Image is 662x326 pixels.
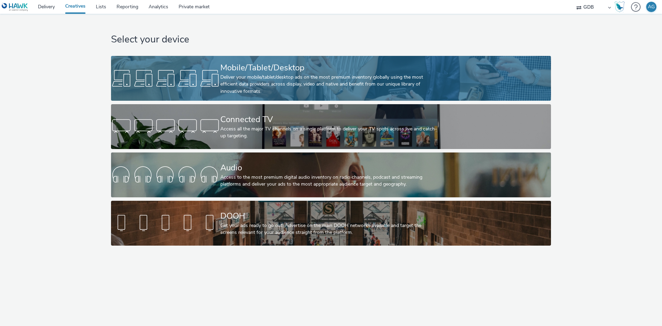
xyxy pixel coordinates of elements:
[2,3,28,11] img: undefined Logo
[111,56,551,101] a: Mobile/Tablet/DesktopDeliver your mobile/tablet/desktop ads on the most premium inventory globall...
[111,201,551,246] a: DOOHGet your ads ready to go out! Advertise on the main DOOH networks available and target the sc...
[220,113,439,126] div: Connected TV
[220,62,439,74] div: Mobile/Tablet/Desktop
[220,162,439,174] div: Audio
[220,74,439,95] div: Deliver your mobile/tablet/desktop ads on the most premium inventory globally using the most effi...
[220,210,439,222] div: DOOH
[220,174,439,188] div: Access to the most premium digital audio inventory on radio channels, podcast and streaming platf...
[614,1,625,12] img: Hawk Academy
[220,222,439,236] div: Get your ads ready to go out! Advertise on the main DOOH networks available and target the screen...
[614,1,628,12] a: Hawk Academy
[111,104,551,149] a: Connected TVAccess all the major TV channels on a single platform to deliver your TV spots across...
[648,2,655,12] div: AG
[111,152,551,197] a: AudioAccess to the most premium digital audio inventory on radio channels, podcast and streaming ...
[111,33,551,46] h1: Select your device
[220,126,439,140] div: Access all the major TV channels on a single platform to deliver your TV spots across live and ca...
